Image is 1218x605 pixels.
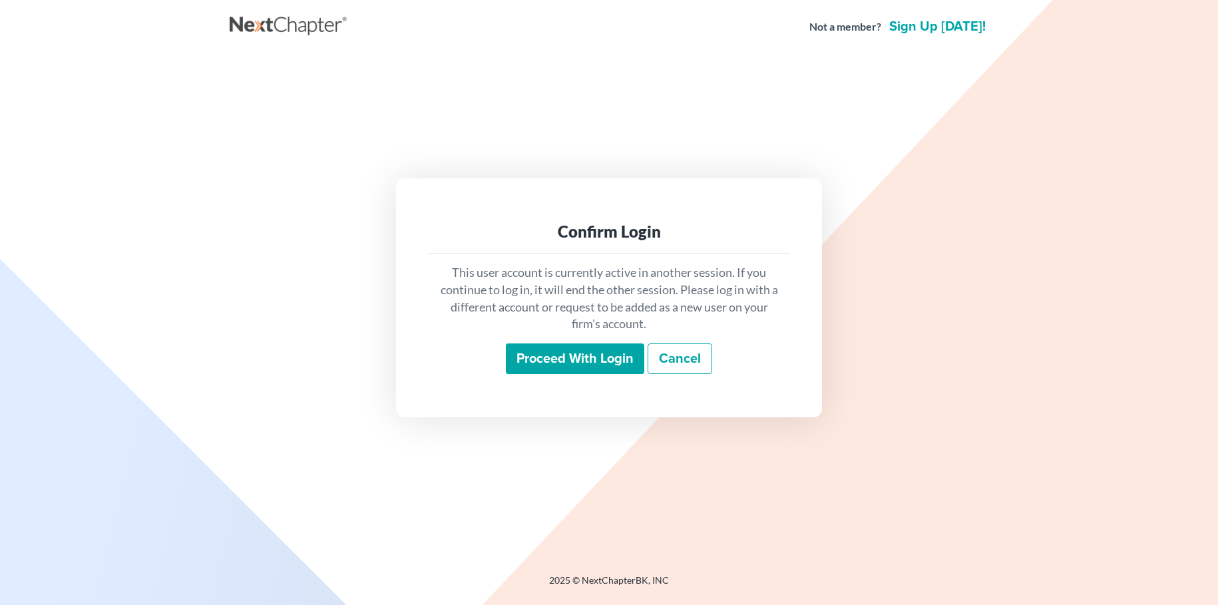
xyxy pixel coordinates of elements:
strong: Not a member? [809,19,881,35]
input: Proceed with login [506,343,644,374]
div: 2025 © NextChapterBK, INC [230,574,988,598]
div: Confirm Login [439,221,779,242]
a: Sign up [DATE]! [887,20,988,33]
a: Cancel [648,343,712,374]
p: This user account is currently active in another session. If you continue to log in, it will end ... [439,264,779,333]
